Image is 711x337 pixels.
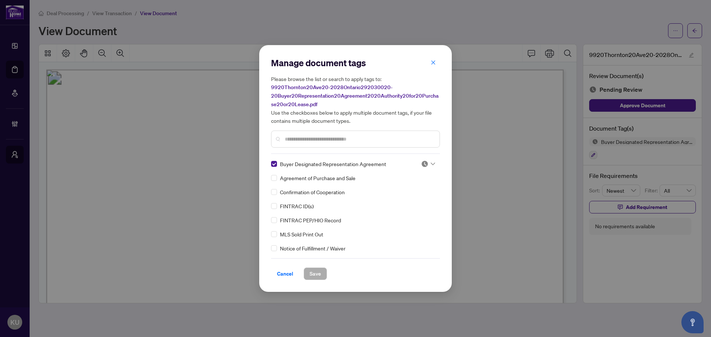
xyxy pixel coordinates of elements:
[421,160,428,168] img: status
[277,268,293,280] span: Cancel
[280,174,355,182] span: Agreement of Purchase and Sale
[421,160,435,168] span: Pending Review
[271,75,440,125] h5: Please browse the list or search to apply tags to: Use the checkboxes below to apply multiple doc...
[271,57,440,69] h2: Manage document tags
[271,267,299,280] button: Cancel
[280,230,323,238] span: MLS Sold Print Out
[280,188,345,196] span: Confirmation of Cooperation
[431,60,436,65] span: close
[280,216,341,224] span: FINTRAC PEP/HIO Record
[271,84,438,108] span: 9920Thornton20Ave20-2028Ontario292030020-20Buyer20Representation20Agreement2020Authority20for20Pu...
[280,244,346,252] span: Notice of Fulfillment / Waiver
[280,160,386,168] span: Buyer Designated Representation Agreement
[681,311,704,333] button: Open asap
[280,202,314,210] span: FINTRAC ID(s)
[304,267,327,280] button: Save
